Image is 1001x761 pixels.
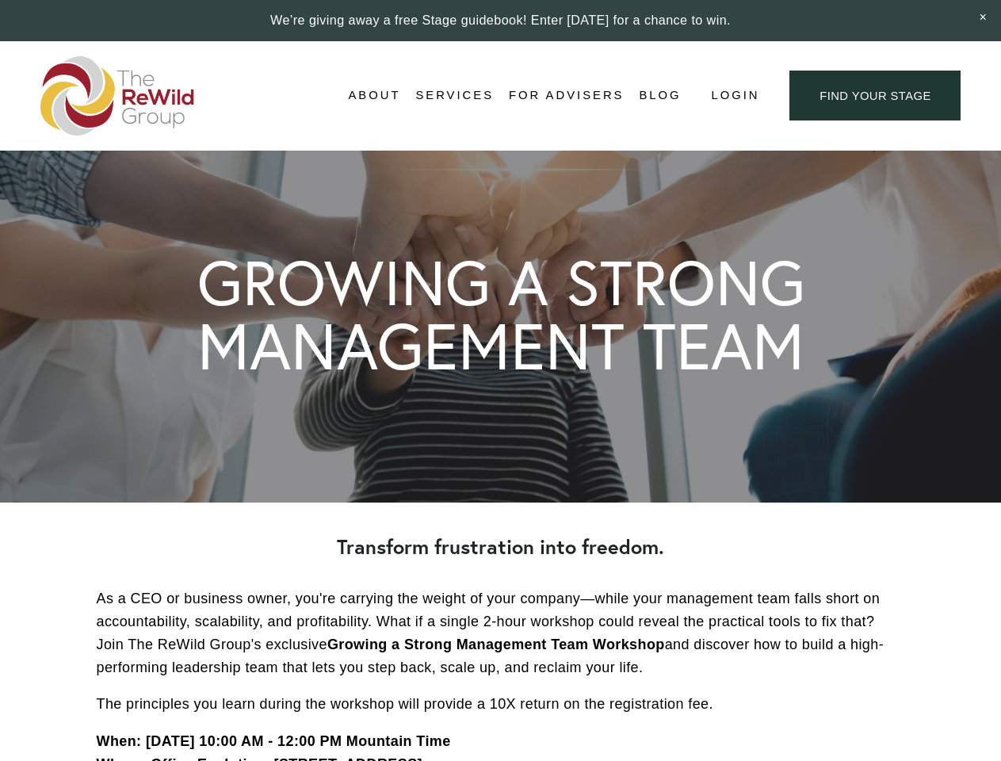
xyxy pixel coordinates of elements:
[639,84,681,108] a: Blog
[40,56,196,136] img: The ReWild Group
[415,84,494,108] a: folder dropdown
[97,693,905,716] p: The principles you learn during the workshop will provide a 10X return on the registration fee.
[97,733,142,749] strong: When:
[415,85,494,106] span: Services
[348,85,400,106] span: About
[97,587,905,679] p: As a CEO or business owner, you're carrying the weight of your company—while your management team...
[789,71,961,120] a: find your stage
[197,251,805,314] h1: GROWING A STRONG
[197,314,804,378] h1: MANAGEMENT TEAM
[711,85,759,106] a: Login
[509,84,624,108] a: For Advisers
[337,533,664,560] strong: Transform frustration into freedom.
[327,637,665,652] strong: Growing a Strong Management Team Workshop
[348,84,400,108] a: folder dropdown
